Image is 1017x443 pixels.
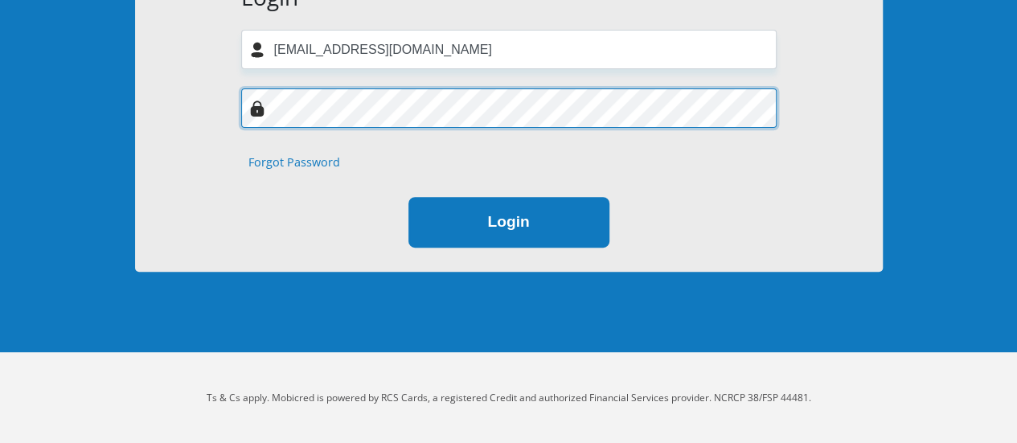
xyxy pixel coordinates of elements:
input: Username [241,30,777,69]
p: Ts & Cs apply. Mobicred is powered by RCS Cards, a registered Credit and authorized Financial Ser... [63,391,955,405]
a: Forgot Password [248,154,340,171]
img: user-icon image [249,42,265,58]
button: Login [408,197,609,248]
img: Image [249,100,265,117]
